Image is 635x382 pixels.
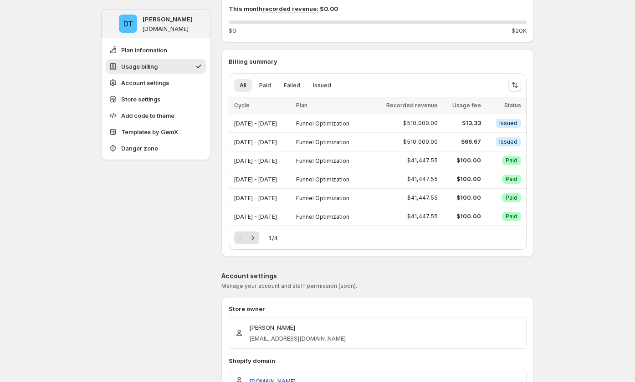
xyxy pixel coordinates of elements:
span: Funnel Optimization [296,195,349,201]
span: Plan [296,102,307,109]
span: $41,447.55 [407,176,438,183]
span: Funnel Optimization [296,139,349,146]
p: Shopify domain [229,356,527,365]
span: $100.00 [443,176,481,183]
button: Templates by GemX [106,125,206,139]
span: All [240,82,246,89]
span: $510,000.00 [403,138,438,146]
span: $66.67 [443,138,481,146]
span: Issued [499,120,517,127]
span: $13.33 [443,120,481,127]
span: Failed [284,82,300,89]
span: Paid [506,213,517,220]
p: [EMAIL_ADDRESS][DOMAIN_NAME] [249,334,346,343]
button: Account settings [106,75,206,90]
span: 1 / 4 [268,233,278,242]
span: $510,000.00 [403,120,438,127]
p: [PERSON_NAME] [249,323,346,332]
p: [DOMAIN_NAME] [143,25,189,33]
span: $100.00 [443,157,481,164]
button: Usage billing [106,59,206,74]
span: $41,447.55 [407,194,438,201]
span: $100.00 [443,213,481,220]
span: Templates by GemX [121,127,178,136]
button: Sort the results [508,79,521,91]
p: Store owner [229,304,527,313]
span: [DATE] - [DATE] [234,213,277,220]
p: Billing summary [229,57,527,66]
span: Cycle [234,102,250,109]
button: Store settings [106,92,206,106]
button: Danger zone [106,141,206,156]
span: [DATE] - [DATE] [234,195,277,201]
span: Paid [506,157,517,164]
span: Danger zone [121,144,158,153]
span: Usage billing [121,62,158,71]
span: Funnel Optimization [296,157,349,164]
span: Store settings [121,95,160,104]
span: Recorded revenue [386,102,438,109]
span: Paid [506,176,517,183]
button: Plan information [106,43,206,57]
span: [DATE] - [DATE] [234,157,277,164]
button: Next [246,231,259,244]
span: $41,447.55 [407,157,438,164]
span: Duc Trinh [119,15,137,33]
p: [PERSON_NAME] [143,15,193,24]
span: [DATE] - [DATE] [234,120,277,127]
span: [DATE] - [DATE] [234,176,277,183]
span: Account settings [121,78,169,87]
span: $41,447.55 [407,213,438,220]
span: Funnel Optimization [296,120,349,127]
span: [DATE] - [DATE] [234,139,277,146]
span: $0 [229,26,236,35]
span: $20K [512,26,527,35]
span: recorded revenue: [262,5,318,13]
span: Usage fee [452,102,481,109]
span: Funnel Optimization [296,176,349,183]
text: DT [123,19,133,28]
button: Add code to theme [106,108,206,123]
span: Funnel Optimization [296,213,349,220]
p: This month $0.00 [229,4,527,13]
span: Paid [259,82,271,89]
span: Issued [499,138,517,146]
span: Status [504,102,521,109]
span: Issued [313,82,331,89]
nav: Pagination [234,231,259,244]
span: $100.00 [443,194,481,201]
span: Plan information [121,45,167,55]
span: Manage your account and staff permission (soon). [221,282,357,289]
span: Paid [506,194,517,201]
span: Add code to theme [121,111,174,120]
p: Account settings [221,271,534,281]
